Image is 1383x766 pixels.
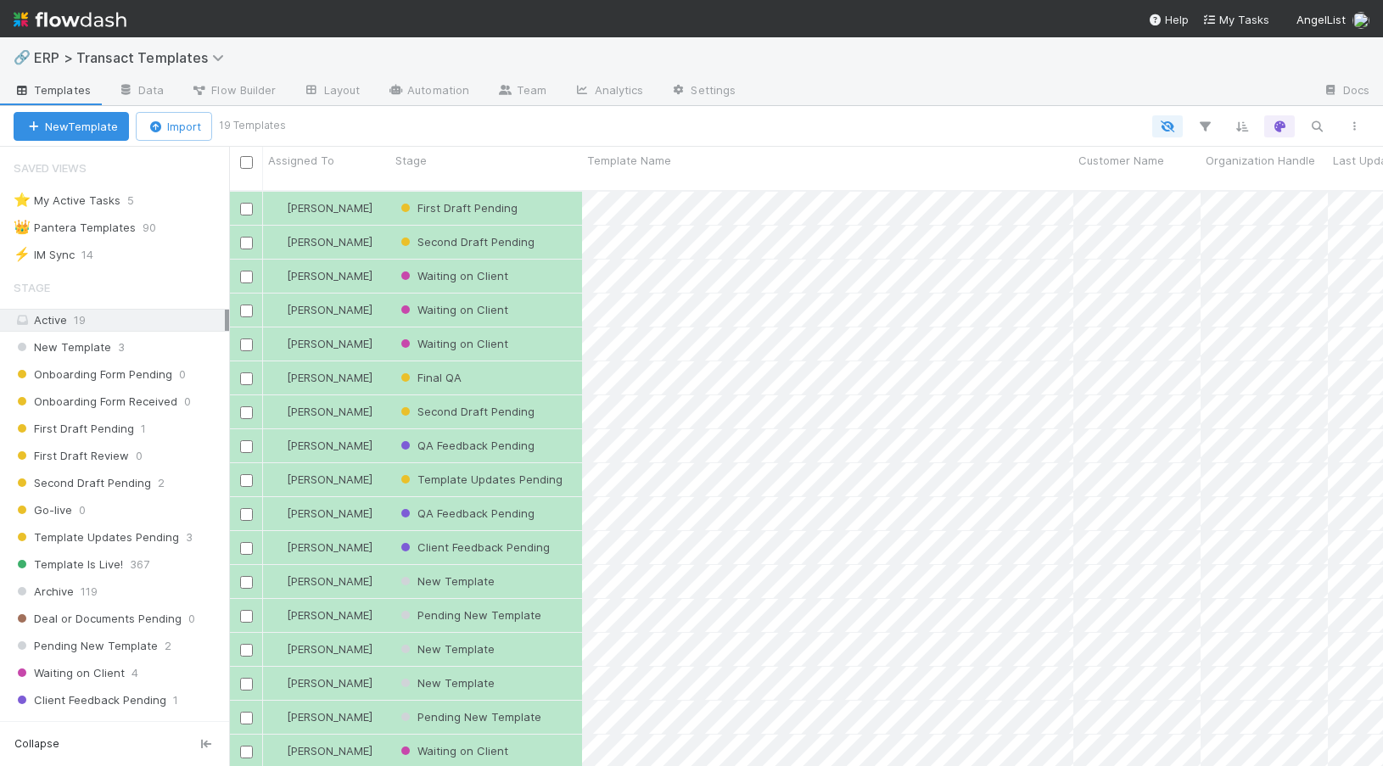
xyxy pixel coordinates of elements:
span: Collapse [14,736,59,752]
div: Final QA [397,369,462,386]
span: Waiting on Client [397,337,508,350]
input: Toggle Row Selected [240,678,253,691]
span: 👑 [14,220,31,234]
img: avatar_ec9c1780-91d7-48bb-898e-5f40cebd5ff8.png [271,269,284,282]
div: [PERSON_NAME] [270,505,372,522]
span: ERP > Transact Templates [34,49,232,66]
input: Toggle Row Selected [240,203,253,215]
span: Saved Views [14,151,87,185]
span: 1 [85,717,90,738]
span: ⚡ [14,247,31,261]
span: Assigned To [268,152,334,169]
small: 19 Templates [219,118,286,133]
span: 0 [184,391,191,412]
input: Toggle Row Selected [240,542,253,555]
span: Organization Handle [1206,152,1315,169]
div: Waiting on Client [397,301,508,318]
span: [PERSON_NAME] [287,710,372,724]
span: [PERSON_NAME] [287,371,372,384]
div: Second Draft Pending [397,403,535,420]
div: Client Feedback Pending [397,539,550,556]
span: [PERSON_NAME] [287,608,372,622]
span: Pending New Template [397,710,541,724]
div: [PERSON_NAME] [270,539,372,556]
span: [PERSON_NAME] [287,676,372,690]
span: Go-live [14,500,72,521]
a: Settings [657,78,749,105]
div: IM Sync [14,244,75,266]
span: 0 [136,445,143,467]
span: 19 [74,313,86,327]
div: Pending New Template [397,607,541,623]
button: NewTemplate [14,112,129,141]
div: [PERSON_NAME] [270,573,372,590]
span: [PERSON_NAME] [287,405,372,418]
span: 2 [165,635,171,657]
span: Onboarding Form Pending [14,364,172,385]
div: [PERSON_NAME] [270,742,372,759]
span: First Draft Pending [14,418,134,439]
span: 5 [127,190,151,211]
img: avatar_ef15843f-6fde-4057-917e-3fb236f438ca.png [271,405,284,418]
span: [PERSON_NAME] [287,269,372,282]
img: avatar_ec9c1780-91d7-48bb-898e-5f40cebd5ff8.png [271,337,284,350]
span: 14 [81,244,110,266]
img: avatar_ec9c1780-91d7-48bb-898e-5f40cebd5ff8.png [271,540,284,554]
span: Archive [14,581,74,602]
a: Automation [373,78,483,105]
span: 3 [186,527,193,548]
span: [PERSON_NAME] [287,439,372,452]
input: Toggle Row Selected [240,746,253,758]
span: Flow Builder [191,81,276,98]
input: Toggle Row Selected [240,576,253,589]
img: avatar_ec9c1780-91d7-48bb-898e-5f40cebd5ff8.png [271,472,284,486]
div: My Active Tasks [14,190,120,211]
a: Layout [290,78,374,105]
div: [PERSON_NAME] [270,674,372,691]
a: Docs [1309,78,1383,105]
img: avatar_ec9c1780-91d7-48bb-898e-5f40cebd5ff8.png [271,744,284,758]
span: ⭐ [14,193,31,207]
span: Final QA [14,717,78,738]
span: Deal or Documents Pending [14,608,182,629]
span: New Template [14,337,111,358]
span: [PERSON_NAME] [287,337,372,350]
span: [PERSON_NAME] [287,744,372,758]
span: Client Feedback Pending [397,540,550,554]
img: avatar_ef15843f-6fde-4057-917e-3fb236f438ca.png [1352,12,1369,29]
a: Flow Builder [177,78,289,105]
div: First Draft Pending [397,199,518,216]
span: Waiting on Client [397,744,508,758]
img: avatar_ec9c1780-91d7-48bb-898e-5f40cebd5ff8.png [271,608,284,622]
span: QA Feedback Pending [397,439,535,452]
div: Active [14,310,225,331]
input: Toggle Row Selected [240,271,253,283]
span: Second Draft Pending [14,472,151,494]
img: logo-inverted-e16ddd16eac7371096b0.svg [14,5,126,34]
span: 0 [79,500,86,521]
img: avatar_ec9c1780-91d7-48bb-898e-5f40cebd5ff8.png [271,642,284,656]
div: Waiting on Client [397,335,508,352]
span: Second Draft Pending [397,235,535,249]
span: 🔗 [14,50,31,64]
div: Waiting on Client [397,742,508,759]
input: Toggle Row Selected [240,237,253,249]
div: New Template [397,674,495,691]
span: My Tasks [1202,13,1269,26]
span: Waiting on Client [14,663,125,684]
div: [PERSON_NAME] [270,199,372,216]
span: New Template [397,642,495,656]
div: New Template [397,573,495,590]
span: [PERSON_NAME] [287,540,372,554]
input: Toggle Row Selected [240,644,253,657]
img: avatar_ec9c1780-91d7-48bb-898e-5f40cebd5ff8.png [271,676,284,690]
span: Waiting on Client [397,269,508,282]
span: Template Updates Pending [397,472,563,486]
div: [PERSON_NAME] [270,403,372,420]
input: Toggle Row Selected [240,305,253,317]
div: [PERSON_NAME] [270,607,372,623]
span: First Draft Pending [397,201,518,215]
a: My Tasks [1202,11,1269,28]
div: [PERSON_NAME] [270,708,372,725]
span: Templates [14,81,91,98]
